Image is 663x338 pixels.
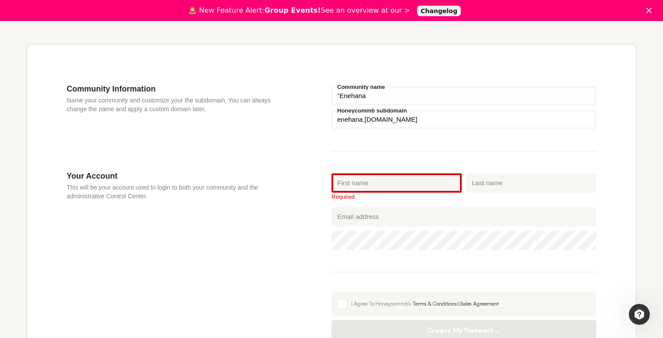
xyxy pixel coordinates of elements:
h3: Your Account [67,171,279,181]
label: Honeycommb subdomain [335,108,409,113]
p: Name your community and customize your the subdomain. You can always change the name and apply a ... [67,96,279,113]
div: I Agree To Honeycommb's & [351,300,591,308]
input: Community name [331,86,596,106]
label: Community name [335,84,387,90]
input: Last name [466,173,596,193]
a: Sales Agreement [460,300,499,307]
h3: Community Information [67,84,279,94]
div: Close [646,8,655,13]
input: your-subdomain.honeycommb.com [331,110,596,129]
div: Required [331,194,462,200]
input: Email address [331,207,596,226]
p: This will be your account used to login to both your community and the administrative Control Cen... [67,183,279,201]
a: Terms & Conditions [413,300,457,307]
input: First name [331,173,462,193]
b: Group Events! [264,6,321,14]
span: Create My Network... [340,326,588,334]
div: 🚨 New Feature Alert: See an overview at our > [188,6,410,15]
a: Changelog [417,6,461,16]
iframe: Intercom live chat [629,304,650,325]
